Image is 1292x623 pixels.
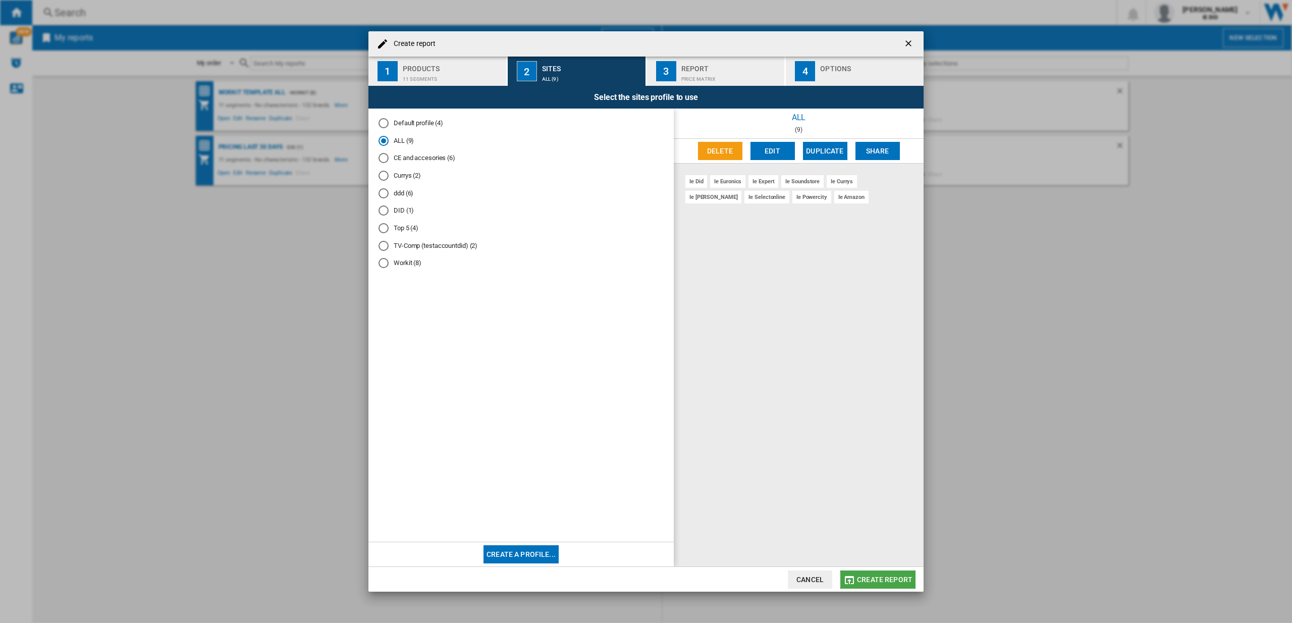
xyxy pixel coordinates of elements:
md-radio-button: Top 5 (4) [379,224,664,233]
md-radio-button: CE and accesories (6) [379,153,664,163]
button: Cancel [788,570,832,589]
button: Edit [750,142,795,160]
md-radio-button: Currys (2) [379,171,664,181]
md-radio-button: ddd (6) [379,188,664,198]
div: ie selectonline [744,191,789,203]
button: 2 Sites ALL (9) [508,57,647,86]
h4: Create report [389,39,436,49]
div: ie powercity [792,191,831,203]
button: 3 Report Price Matrix [647,57,786,86]
md-radio-button: ALL (9) [379,136,664,145]
div: ie amazon [834,191,869,203]
md-radio-button: Default profile (4) [379,119,664,128]
div: ie did [685,175,707,188]
div: Options [820,61,920,71]
div: Price Matrix [681,71,781,82]
button: Share [855,142,900,160]
div: Report [681,61,781,71]
button: Create a profile... [483,545,559,563]
div: (9) [674,126,924,133]
ng-md-icon: getI18NText('BUTTONS.CLOSE_DIALOG') [903,38,916,50]
div: 2 [517,61,537,81]
div: ie currys [827,175,857,188]
md-radio-button: TV-Comp (testaccountdid) (2) [379,241,664,250]
div: Sites [542,61,641,71]
button: getI18NText('BUTTONS.CLOSE_DIALOG') [899,34,920,54]
div: ALL (9) [542,71,641,82]
div: ie euronics [710,175,745,188]
div: 3 [656,61,676,81]
div: ie soundstore [781,175,824,188]
button: Create report [840,570,916,589]
div: ie [PERSON_NAME] [685,191,741,203]
div: 4 [795,61,815,81]
div: Products [403,61,502,71]
button: 4 Options [786,57,924,86]
button: 1 Products 11 segments [368,57,507,86]
div: ie expert [748,175,778,188]
div: ALL [674,109,924,126]
md-radio-button: Workit (8) [379,258,664,268]
div: Select the sites profile to use [368,86,924,109]
div: 1 [378,61,398,81]
button: Duplicate [803,142,847,160]
md-radio-button: DID (1) [379,206,664,216]
button: Delete [698,142,742,160]
span: Create report [857,576,912,584]
div: 11 segments [403,71,502,82]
